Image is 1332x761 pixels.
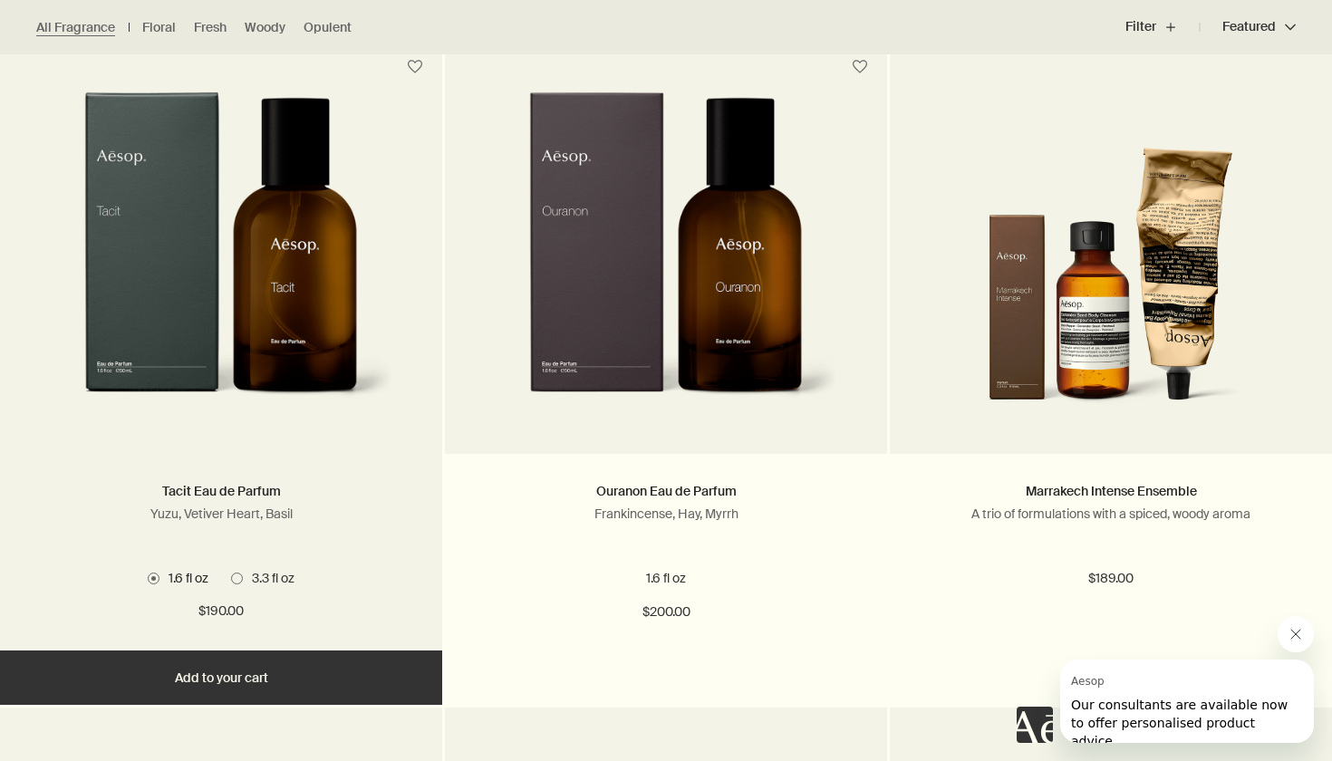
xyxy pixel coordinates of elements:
a: Ouranon Eau de Parfum [596,483,737,499]
a: Fresh [194,19,227,36]
span: Our consultants are available now to offer personalised product advice. [11,38,227,89]
button: Save to cabinet [844,51,876,83]
a: Woody [245,19,285,36]
button: Featured [1200,5,1296,49]
a: Tacit Eau de Parfum [162,483,281,499]
button: Filter [1125,5,1200,49]
button: Save to cabinet [399,51,431,83]
iframe: Message from Aesop [1060,660,1314,743]
span: $190.00 [198,601,244,622]
a: Floral [142,19,176,36]
span: $189.00 [1088,568,1134,590]
p: Yuzu, Vetiver Heart, Basil [27,506,415,522]
p: Frankincense, Hay, Myrrh [472,506,860,522]
span: $200.00 [642,602,690,623]
a: An amber bottle of Ouranon Eau de Parfum alongside carton packaging. [445,92,887,454]
p: A trio of formulations with a spiced, woody aroma [917,506,1305,522]
iframe: Close message from Aesop [1278,616,1314,652]
a: Marrakech Intense Ensemble [1026,483,1197,499]
a: Opulent [304,19,352,36]
span: 1.6 fl oz [159,570,208,586]
span: 3.3 fl oz [243,570,294,586]
img: Tacit Eau de Parfum in amber glass bottle with outer carton [49,92,392,427]
div: Aesop says "Our consultants are available now to offer personalised product advice.". Open messag... [1017,616,1314,743]
img: An amber bottle of Ouranon Eau de Parfum alongside carton packaging. [494,92,837,427]
iframe: no content [1017,707,1053,743]
a: All Fragrance [36,19,115,36]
